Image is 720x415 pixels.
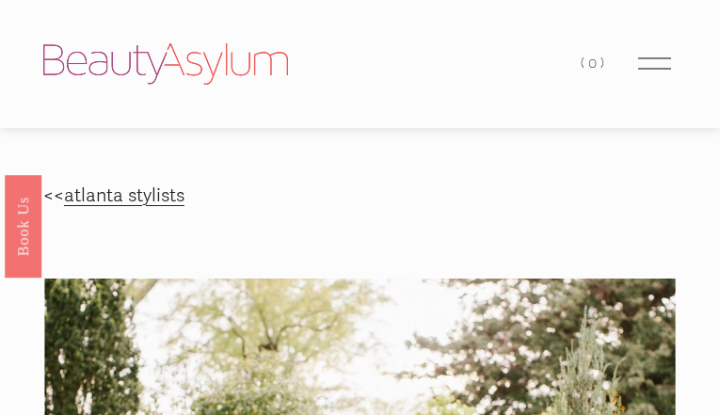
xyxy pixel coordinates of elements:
p: << [43,180,677,213]
a: 0 items in cart [581,51,607,76]
span: ( [581,55,588,72]
span: 0 [588,55,600,72]
span: ) [600,55,608,72]
img: Beauty Asylum | Bridal Hair &amp; Makeup Charlotte &amp; Atlanta [43,43,288,85]
a: atlanta stylists [64,184,184,207]
a: Book Us [5,174,41,277]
